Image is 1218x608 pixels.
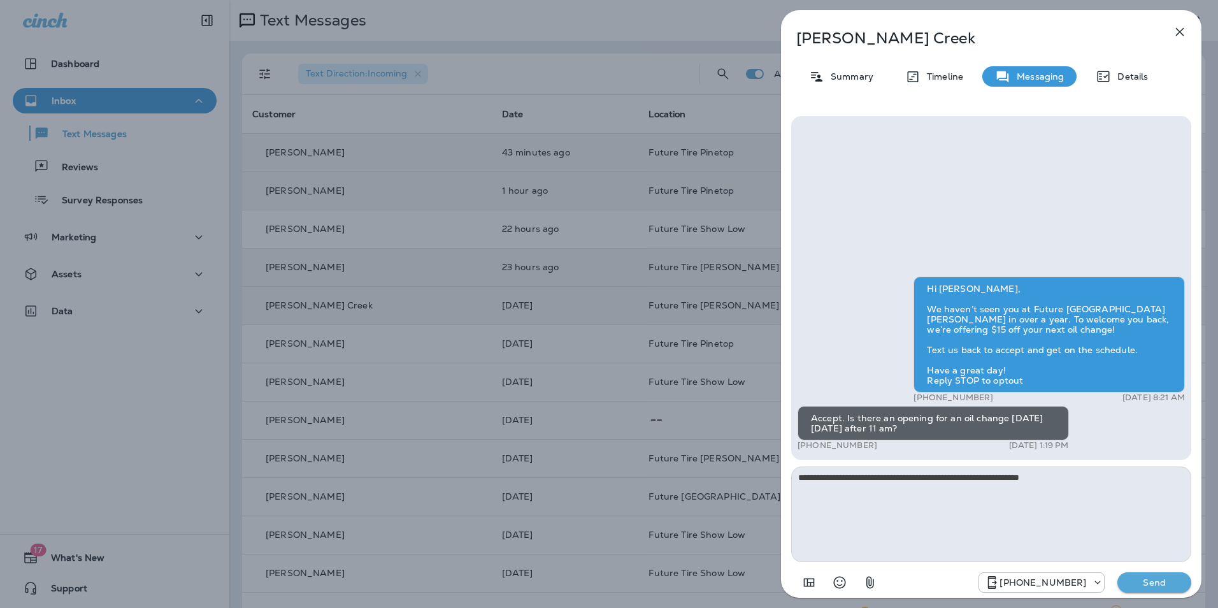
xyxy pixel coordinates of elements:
[999,577,1086,588] p: [PHONE_NUMBER]
[921,71,963,82] p: Timeline
[979,575,1104,590] div: +1 (928) 232-1970
[913,393,993,403] p: [PHONE_NUMBER]
[1010,71,1064,82] p: Messaging
[1117,572,1191,593] button: Send
[827,570,852,595] button: Select an emoji
[1122,393,1185,403] p: [DATE] 8:21 AM
[1128,577,1181,588] p: Send
[1009,440,1069,451] p: [DATE] 1:19 PM
[913,277,1185,393] div: Hi [PERSON_NAME], We haven’t seen you at Future [GEOGRAPHIC_DATA][PERSON_NAME] in over a year. To...
[796,29,1144,47] p: [PERSON_NAME] Creek
[796,570,822,595] button: Add in a premade template
[824,71,873,82] p: Summary
[798,406,1069,440] div: Accept. Is there an opening for an oil change [DATE][DATE] after 11 am?
[1111,71,1148,82] p: Details
[798,440,877,451] p: [PHONE_NUMBER]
